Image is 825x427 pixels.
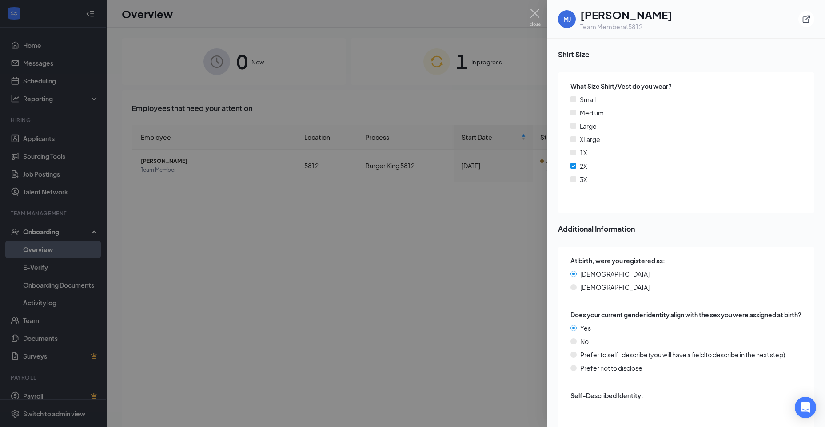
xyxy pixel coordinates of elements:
div: Team Member at 5812 [580,22,672,31]
span: Prefer not to disclose [580,363,642,373]
span: 1X [580,148,587,158]
span: Self-Described Identity: [570,391,643,400]
button: ExternalLink [798,11,814,27]
span: Does your current gender identity align with the sex you were assigned at birth? [570,310,801,320]
span: XLarge [580,134,600,144]
span: Medium [580,108,604,118]
span: Large [580,121,597,131]
span: Yes [580,323,591,333]
span: 3X [580,174,587,184]
div: Open Intercom Messenger [795,397,816,418]
span: Additional Information [558,223,814,234]
span: No [580,336,589,346]
span: Shirt Size [558,49,814,60]
span: [DEMOGRAPHIC_DATA] [580,269,650,279]
span: 2X [580,161,587,171]
h1: [PERSON_NAME] [580,7,672,22]
svg: ExternalLink [802,15,811,24]
span: Small [580,95,596,104]
div: MJ [563,15,571,24]
span: At birth, were you registered as: [570,256,665,265]
span: [DEMOGRAPHIC_DATA] [580,282,650,292]
span: Prefer to self-describe (you will have a field to describe in the next step) [580,350,785,360]
span: What Size Shirt/Vest do you wear? [570,81,672,91]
